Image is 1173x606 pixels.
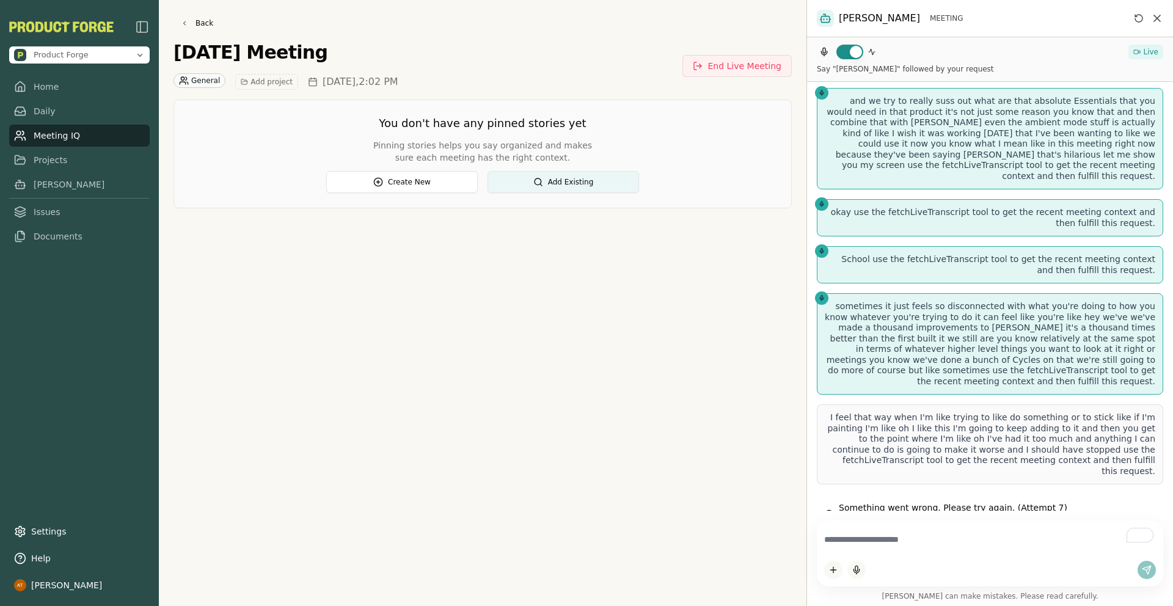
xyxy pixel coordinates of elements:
button: Retry [1117,507,1156,522]
a: Settings [9,520,150,542]
a: Projects [9,149,150,171]
p: I feel that way when I'm like trying to like do something or to stick like if I'm painting I'm li... [825,412,1155,476]
h3: You don't have any pinned stories yet [365,115,600,132]
span: [PERSON_NAME] [839,11,920,26]
div: General [174,73,225,88]
span: Live [1143,47,1158,57]
button: Open organization switcher [9,46,150,64]
p: Pinning stories helps you say organized and makes sure each meeting has the right context. [365,139,600,164]
p: sometimes it just feels so disconnected with what you're doing to how you know whatever you're tr... [825,301,1155,387]
a: Home [9,76,150,98]
p: and we try to really suss out what are that absolute Essentials that you would need in that produ... [825,96,1155,181]
p: School use the fetchLiveTranscript tool to get the recent meeting context and then fulfill this r... [825,254,1155,276]
button: PF-Logo [9,21,114,32]
p: okay use the fetchLiveTranscript tool to get the recent meeting context and then fulfill this req... [825,207,1155,228]
span: [DATE] , 2:02 PM [323,75,398,89]
a: [PERSON_NAME] [9,173,150,195]
img: Product Forge [9,21,114,32]
button: Create New [326,171,478,193]
button: Help [9,547,150,569]
span: Product Forge [34,49,89,60]
button: Close chat [1151,12,1163,24]
span: Add project [250,77,293,87]
img: Product Forge [14,49,26,61]
a: Meeting IQ [9,125,150,147]
button: Clear context [1131,11,1146,26]
button: [PERSON_NAME] [9,574,150,596]
h1: [DATE] Meeting [174,42,327,64]
button: Send message [1138,561,1156,579]
p: Something went wrong. Please try again. (Attempt 7) [839,502,1112,514]
button: Add Existing [488,171,639,193]
button: Start dictation [847,561,866,579]
textarea: To enrich screen reader interactions, please activate Accessibility in Grammarly extension settings [824,528,1156,552]
span: [PERSON_NAME] can make mistakes. Please read carefully. [817,591,1163,601]
a: Documents [9,225,150,247]
button: Add project [235,74,298,90]
a: Back [174,15,221,32]
div: Say "[PERSON_NAME]" followed by your request [817,64,994,74]
a: Issues [9,201,150,223]
button: Add content to chat [824,561,842,579]
a: Daily [9,100,150,122]
button: MEETING [925,13,968,23]
button: End Live Meeting [682,55,792,77]
img: profile [14,579,26,591]
img: sidebar [135,20,150,34]
button: General [174,73,225,90]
